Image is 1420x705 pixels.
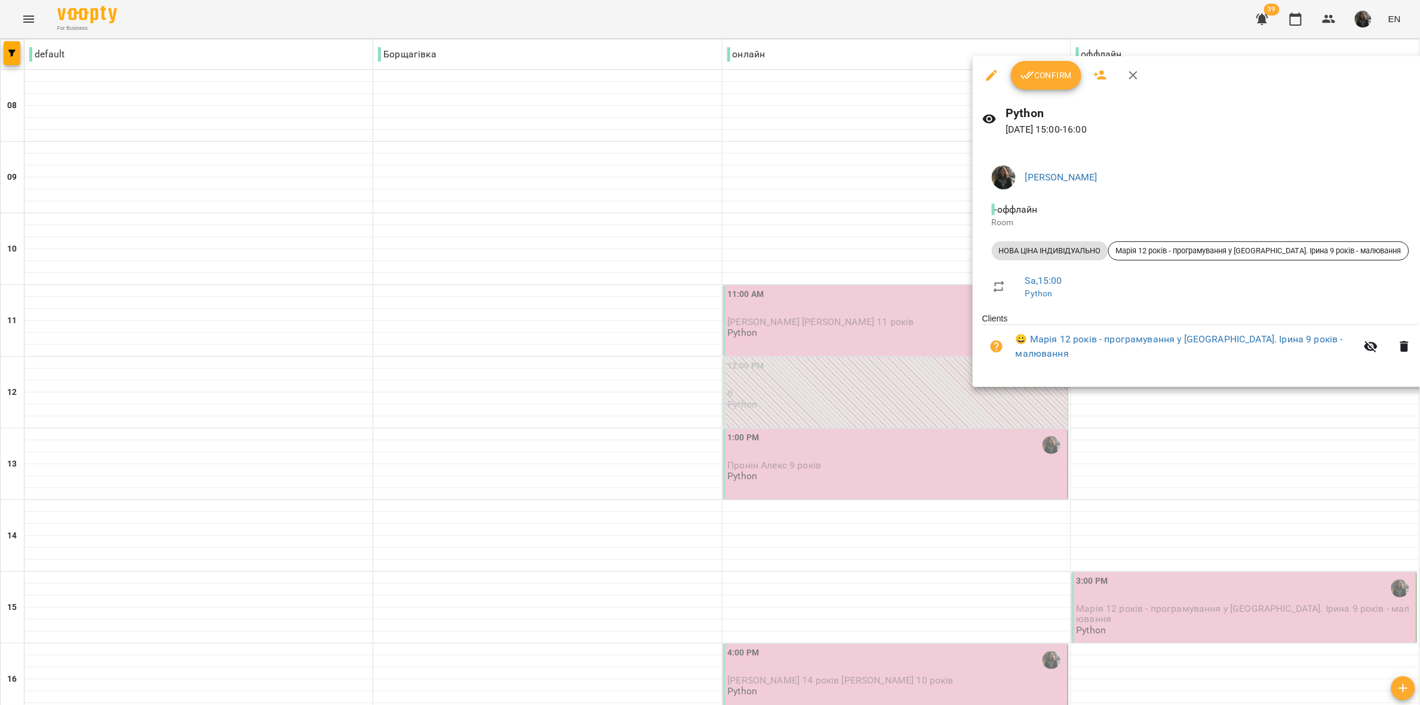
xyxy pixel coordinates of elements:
[992,165,1016,189] img: 33f9a82ed513007d0552af73e02aac8a.jpg
[1025,289,1053,298] a: Python
[1108,241,1409,260] div: Марія 12 років - програмування у [GEOGRAPHIC_DATA]. Ірина 9 років - малювання
[1025,171,1098,183] a: [PERSON_NAME]
[1011,61,1081,90] button: Confirm
[982,312,1419,372] ul: Clients
[1021,68,1072,82] span: Confirm
[992,246,1108,256] span: НОВА ЦІНА ІНДИВІДУАЛЬНО
[1025,275,1062,286] a: Sa , 15:00
[982,332,1011,361] button: Unpaid. Bill the attendance?
[1016,332,1357,360] a: 😀 Марія 12 років - програмування у [GEOGRAPHIC_DATA]. Ірина 9 років - малювання
[992,217,1409,229] p: Room
[992,204,1040,215] span: - оффлайн
[1006,122,1419,137] p: [DATE] 15:00 - 16:00
[1109,246,1409,256] span: Марія 12 років - програмування у [GEOGRAPHIC_DATA]. Ірина 9 років - малювання
[1006,104,1419,122] h6: Python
